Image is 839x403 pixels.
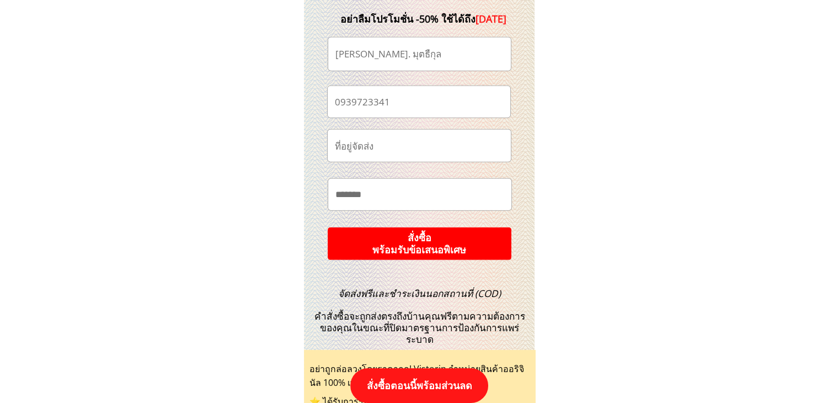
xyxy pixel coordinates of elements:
input: ที่อยู่จัดส่ง [332,130,506,162]
p: สั่งซื้อ พร้อมรับข้อเสนอพิเศษ [328,227,511,260]
p: สั่งซื้อตอนนี้พร้อมส่วนลด [350,368,488,403]
span: [DATE] [475,12,506,25]
h3: คำสั่งซื้อจะถูกส่งตรงถึงบ้านคุณฟรีตามความต้องการของคุณในขณะที่ปิดมาตรฐานการป้องกันการแพร่ระบาด [308,288,532,346]
input: ชื่อ-นามสกุล [333,38,506,71]
div: อย่าถูกล่อลวงโดยราคาถูก! Vistorin จำหน่ายสินค้าออริจินัล 100% เท่านั้น [309,362,530,390]
input: เบอร์โทรศัพท์ [332,86,506,118]
span: จัดส่งฟรีและชำระเงินนอกสถานที่ (COD) [338,287,501,300]
div: อย่าลืมโปรโมชั่น -50% ใช้ได้ถึง [324,11,523,27]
